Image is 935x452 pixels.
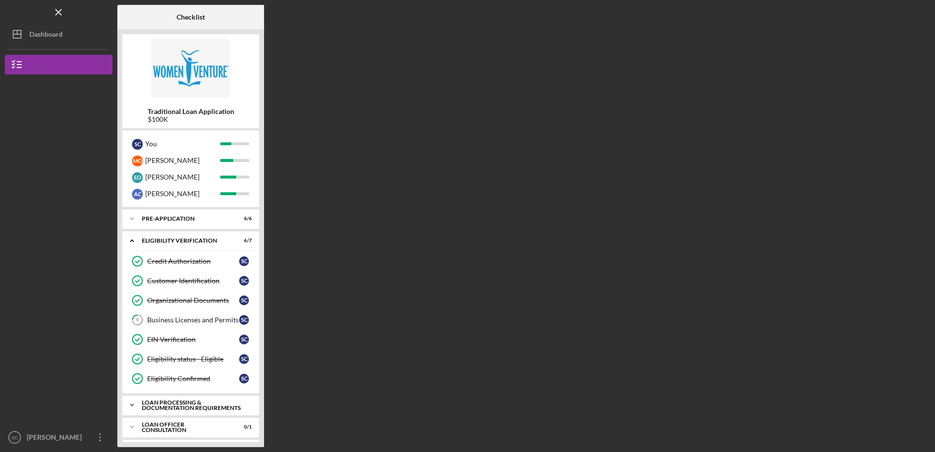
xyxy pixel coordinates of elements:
div: S C [132,139,143,150]
div: [PERSON_NAME] [145,152,220,169]
a: EIN VerificationSC [127,330,254,349]
div: Credit Authorization [147,257,239,265]
div: S C [239,295,249,305]
div: E O [132,172,143,183]
div: S C [239,354,249,364]
div: S C [239,374,249,384]
tspan: 9 [136,317,139,323]
div: Eligibility Confirmed [147,375,239,383]
a: Credit AuthorizationSC [127,251,254,271]
div: Business Licenses and Permits [147,316,239,324]
a: Eligibility ConfirmedSC [127,369,254,388]
button: SC[PERSON_NAME] [5,428,112,447]
div: Loan Processing & Documentation Requirements [142,400,247,411]
img: Product logo [122,39,259,98]
div: S C [239,276,249,286]
a: 9Business Licenses and PermitsSC [127,310,254,330]
div: EIN Verification [147,336,239,343]
div: Loan Officer Consultation [142,422,227,433]
text: SC [11,435,18,440]
div: 6 / 7 [234,238,252,244]
div: [PERSON_NAME] [145,169,220,185]
button: Dashboard [5,24,112,44]
div: $100K [148,115,234,123]
div: Eligibility Verification [142,238,227,244]
div: Pre-Application [142,216,227,222]
div: S C [239,256,249,266]
div: Dashboard [29,24,63,46]
div: Eligibility status - Eligible [147,355,239,363]
div: Organizational Documents [147,296,239,304]
a: Organizational DocumentsSC [127,291,254,310]
a: Customer IdentificationSC [127,271,254,291]
div: [PERSON_NAME] [24,428,88,450]
b: Checklist [177,13,205,21]
div: 0 / 1 [234,424,252,430]
div: M O [132,156,143,166]
div: S C [239,335,249,344]
div: A C [132,189,143,200]
div: S C [239,315,249,325]
div: Customer Identification [147,277,239,285]
div: You [145,136,220,152]
a: Eligibility status - EligibleSC [127,349,254,369]
b: Traditional Loan Application [148,108,234,115]
div: 6 / 6 [234,216,252,222]
div: [PERSON_NAME] [145,185,220,202]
